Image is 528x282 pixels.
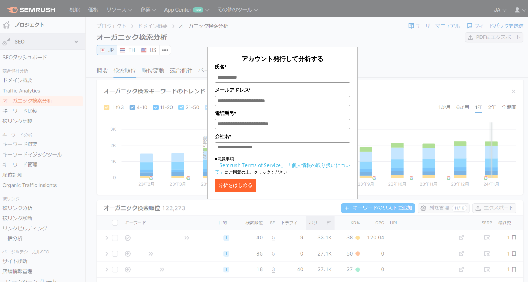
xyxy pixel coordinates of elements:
button: 分析をはじめる [215,179,256,192]
label: メールアドレス* [215,86,350,94]
a: 「Semrush Terms of Service」 [215,162,286,168]
a: 「個人情報の取り扱いについて」 [215,162,350,175]
p: ■同意事項 にご同意の上、クリックください [215,156,350,175]
span: アカウント発行して分析する [242,54,323,63]
label: 電話番号* [215,109,350,117]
